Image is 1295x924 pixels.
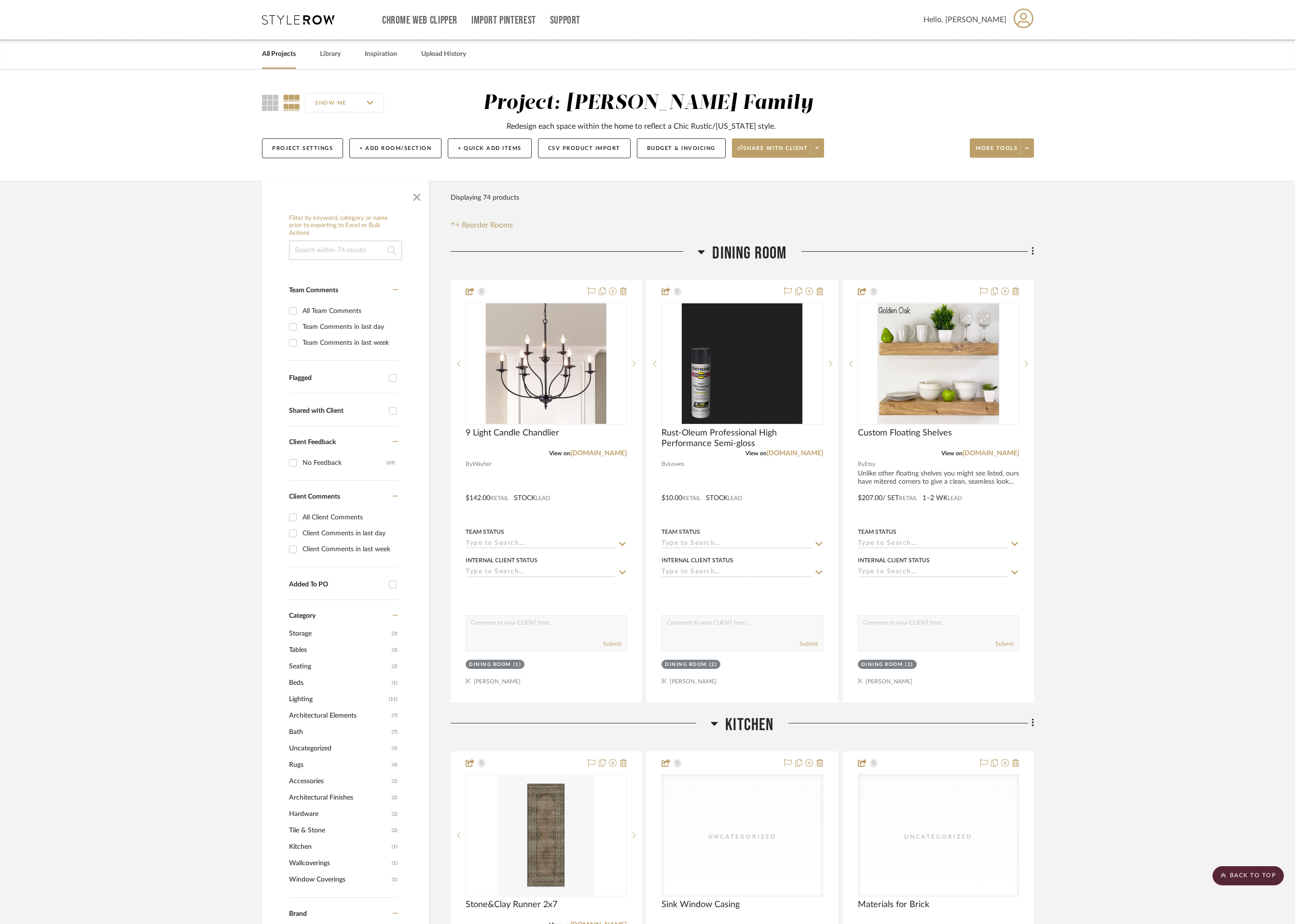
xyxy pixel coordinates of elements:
div: Dining Room [665,661,707,668]
div: (1) [513,661,522,668]
span: Rugs [289,757,389,773]
button: Close [407,186,427,205]
span: (2) [392,659,398,674]
div: Displaying 74 products [451,188,519,207]
span: View on [941,450,963,456]
div: Internal Client Status [661,556,733,565]
span: View on [549,450,570,456]
span: Brand [289,910,307,917]
span: Beds [289,675,389,691]
div: Added To PO [289,581,384,589]
span: Storage [289,625,389,642]
span: (2) [392,806,398,822]
button: Reorder Rooms [451,219,513,231]
span: (1) [392,839,398,855]
span: (7) [392,708,398,723]
span: (3) [392,642,398,658]
div: 0 [466,775,626,896]
span: By [661,460,668,469]
input: Type to Search… [858,540,1007,549]
div: Client Comments in last day [303,526,395,541]
button: More tools [970,138,1034,158]
button: Submit [603,639,621,648]
div: Shared with Client [289,407,384,415]
div: Team Status [466,528,504,536]
a: Import Pinterest [471,16,536,25]
button: CSV Product Import [538,138,631,158]
a: Upload History [421,48,466,61]
div: Uncategorized [890,832,987,842]
a: [DOMAIN_NAME] [963,450,1019,457]
span: Tables [289,642,389,658]
input: Search within 74 results [289,241,402,260]
span: Window Coverings [289,871,389,888]
span: Materials for Brick [858,899,929,910]
div: Team Status [661,528,700,536]
span: Architectural Elements [289,707,389,724]
a: [DOMAIN_NAME] [767,450,823,457]
span: Lowes [668,460,684,469]
span: Client Comments [289,493,340,500]
div: Internal Client Status [466,556,537,565]
span: More tools [976,145,1018,159]
span: Lighting [289,691,386,707]
span: Kitchen [289,839,389,855]
span: By [466,460,472,469]
span: (1) [392,675,398,691]
span: Hello, [PERSON_NAME] [923,14,1006,26]
div: Client Comments in last week [303,542,395,557]
div: Internal Client Status [858,556,930,565]
span: (1) [392,872,398,887]
a: Inspiration [365,48,397,61]
input: Type to Search… [661,568,811,577]
button: Submit [995,639,1014,648]
div: (2) [905,661,913,668]
img: 9 Light Candle Chandlier [486,303,606,424]
span: Stone&Clay Runner 2x7 [466,899,557,910]
a: [DOMAIN_NAME] [570,450,627,457]
div: 0 [466,303,626,424]
div: Project: [PERSON_NAME] Family [483,93,813,113]
span: (3) [392,626,398,641]
span: Accessories [289,773,389,789]
img: Custom Floating Shelves [877,303,999,424]
span: Client Feedback [289,439,336,446]
span: Uncategorized [289,740,389,757]
span: By [858,460,865,469]
span: Kitchen [725,715,773,735]
span: Share with client [738,145,808,159]
span: (2) [392,823,398,838]
span: (7) [392,724,398,740]
button: Budget & Invoicing [637,138,726,158]
input: Type to Search… [858,568,1007,577]
div: Uncategorized [694,832,790,842]
span: Category [289,612,316,620]
span: (11) [389,692,398,707]
span: Team Comments [289,287,338,294]
div: Dining Room [469,661,511,668]
button: + Quick Add Items [448,138,532,158]
span: (1) [392,856,398,871]
span: (5) [392,741,398,756]
div: Team Comments in last day [303,319,395,335]
button: + Add Room/Section [349,138,441,158]
button: Project Settings [262,138,343,158]
a: Support [550,16,580,25]
div: Flagged [289,374,384,382]
div: Redesign each space within the home to reflect a Chic Rustic/[US_STATE] style. [507,121,776,132]
input: Type to Search… [466,568,615,577]
span: Sink Window Casing [661,899,740,910]
scroll-to-top-button: BACK TO TOP [1212,866,1284,885]
span: 9 Light Candle Chandlier [466,428,559,438]
span: Reorder Rooms [462,219,513,231]
span: Etsy [865,460,875,469]
div: Team Comments in last week [303,335,395,351]
input: Type to Search… [661,540,811,549]
span: Wayfair [472,460,492,469]
div: All Team Comments [303,303,395,319]
div: All Client Comments [303,510,395,525]
span: (4) [392,757,398,773]
span: Dining Room [712,243,786,264]
div: Dining Room [861,661,903,668]
button: Share with client [732,138,825,158]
